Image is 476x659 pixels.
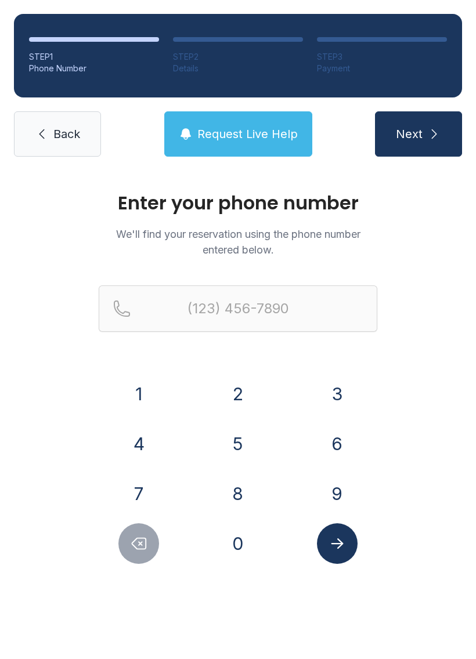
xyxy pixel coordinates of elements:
[53,126,80,142] span: Back
[218,374,258,414] button: 2
[317,423,358,464] button: 6
[118,523,159,564] button: Delete number
[317,63,447,74] div: Payment
[218,473,258,514] button: 8
[218,423,258,464] button: 5
[99,285,377,332] input: Reservation phone number
[29,63,159,74] div: Phone Number
[317,51,447,63] div: STEP 3
[197,126,298,142] span: Request Live Help
[173,51,303,63] div: STEP 2
[317,374,358,414] button: 3
[99,226,377,258] p: We'll find your reservation using the phone number entered below.
[317,473,358,514] button: 9
[118,374,159,414] button: 1
[99,194,377,212] h1: Enter your phone number
[317,523,358,564] button: Submit lookup form
[173,63,303,74] div: Details
[218,523,258,564] button: 0
[118,473,159,514] button: 7
[29,51,159,63] div: STEP 1
[118,423,159,464] button: 4
[396,126,423,142] span: Next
